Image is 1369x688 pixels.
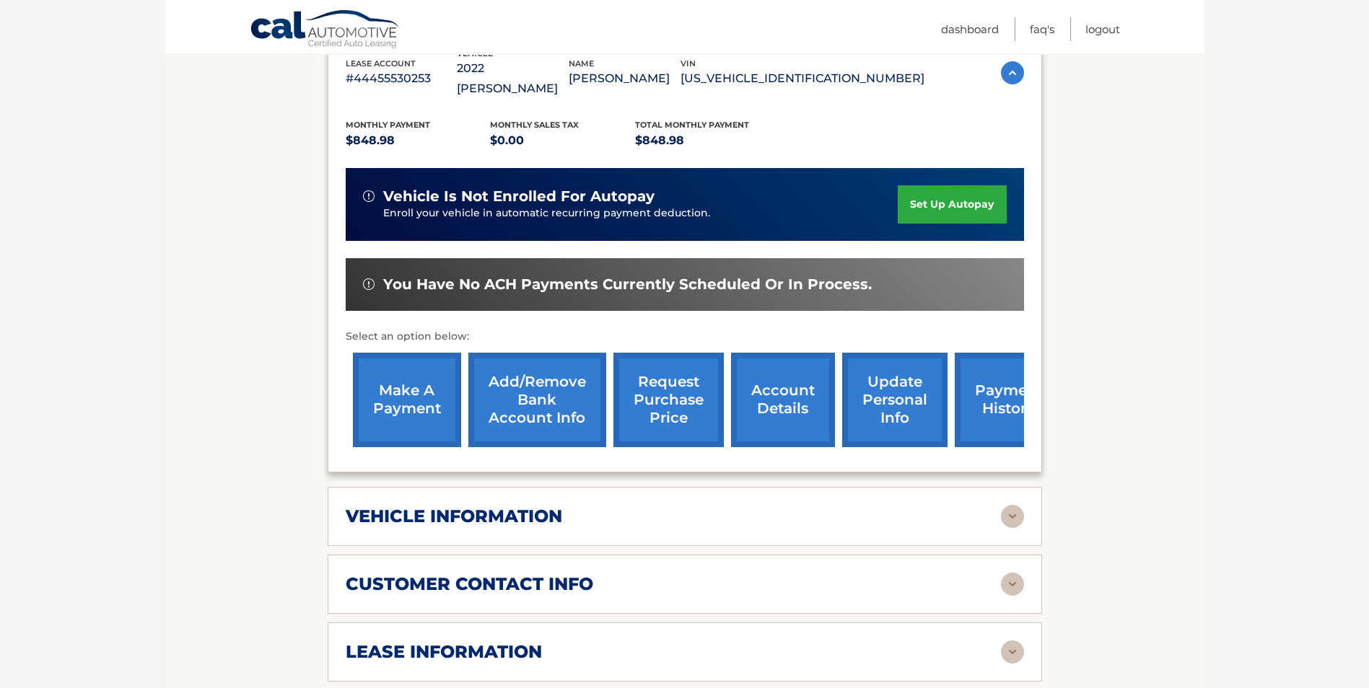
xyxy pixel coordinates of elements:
a: Logout [1085,17,1120,41]
p: 2022 [PERSON_NAME] [457,58,569,99]
img: alert-white.svg [363,190,375,202]
h2: lease information [346,641,542,663]
a: make a payment [353,353,461,447]
a: request purchase price [613,353,724,447]
span: Monthly sales Tax [490,120,579,130]
span: name [569,58,594,69]
p: $848.98 [346,131,491,151]
img: accordion-rest.svg [1001,640,1024,663]
a: Cal Automotive [250,9,401,51]
span: lease account [346,58,416,69]
p: [US_VEHICLE_IDENTIFICATION_NUMBER] [681,69,924,89]
a: payment history [955,353,1063,447]
p: Enroll your vehicle in automatic recurring payment deduction. [383,206,898,221]
img: accordion-active.svg [1001,61,1024,84]
a: account details [731,353,835,447]
p: [PERSON_NAME] [569,69,681,89]
span: You have no ACH payments currently scheduled or in process. [383,275,872,294]
img: accordion-rest.svg [1001,505,1024,528]
h2: customer contact info [346,573,593,595]
p: #44455530253 [346,69,458,89]
a: FAQ's [1030,17,1054,41]
span: vin [681,58,696,69]
span: vehicle is not enrolled for autopay [383,188,655,206]
a: Add/Remove bank account info [468,353,606,447]
img: alert-white.svg [363,278,375,290]
a: set up autopay [898,185,1006,224]
p: $848.98 [635,131,780,151]
a: Dashboard [941,17,999,41]
p: Select an option below: [346,328,1024,345]
img: accordion-rest.svg [1001,573,1024,596]
a: update personal info [842,353,948,447]
p: $0.00 [490,131,635,151]
span: Monthly Payment [346,120,430,130]
span: Total Monthly Payment [635,120,749,130]
h2: vehicle information [346,506,562,527]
